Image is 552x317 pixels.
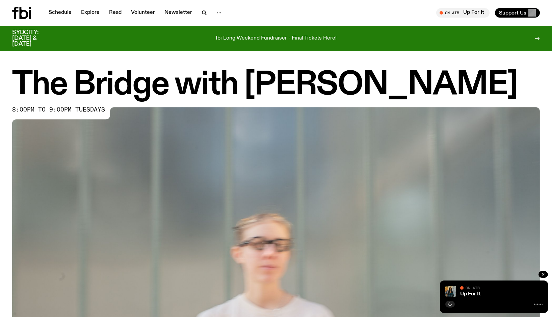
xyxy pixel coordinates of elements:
span: On Air [466,286,480,290]
span: 8:00pm to 9:00pm tuesdays [12,107,105,113]
h1: The Bridge with [PERSON_NAME] [12,70,540,100]
a: Read [105,8,126,18]
img: Ify - a Brown Skin girl with black braided twists, looking up to the side with her tongue stickin... [445,286,456,297]
a: Newsletter [160,8,196,18]
a: Volunteer [127,8,159,18]
a: Explore [77,8,104,18]
button: Support Us [495,8,540,18]
p: fbi Long Weekend Fundraiser - Final Tickets Here! [216,35,337,42]
button: On AirUp For It [436,8,490,18]
a: Up For It [460,291,481,297]
h3: SYDCITY: [DATE] & [DATE] [12,30,55,47]
span: Support Us [499,10,526,16]
a: Schedule [45,8,76,18]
